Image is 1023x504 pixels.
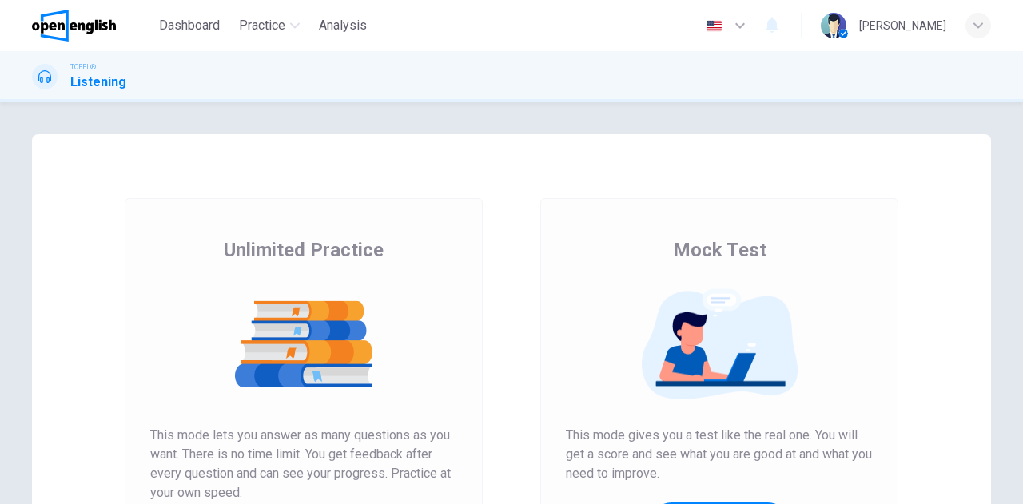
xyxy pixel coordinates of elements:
button: Practice [233,11,306,40]
img: OpenEnglish logo [32,10,116,42]
span: Mock Test [673,237,766,263]
span: Analysis [319,16,367,35]
a: OpenEnglish logo [32,10,153,42]
span: This mode lets you answer as many questions as you want. There is no time limit. You get feedback... [150,426,457,502]
img: en [704,20,724,32]
div: [PERSON_NAME] [859,16,946,35]
h1: Listening [70,73,126,92]
span: Dashboard [159,16,220,35]
span: This mode gives you a test like the real one. You will get a score and see what you are good at a... [566,426,873,483]
span: Unlimited Practice [224,237,384,263]
span: Practice [239,16,285,35]
button: Analysis [312,11,373,40]
span: TOEFL® [70,62,96,73]
button: Dashboard [153,11,226,40]
img: Profile picture [821,13,846,38]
